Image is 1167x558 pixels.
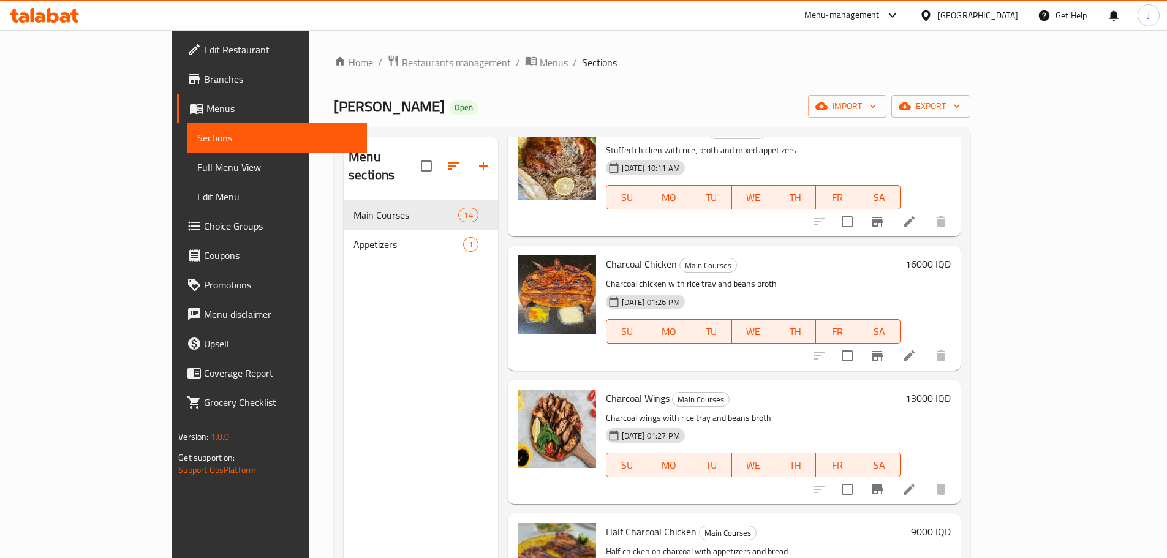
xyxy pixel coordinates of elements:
[926,475,956,504] button: delete
[672,392,730,407] div: Main Courses
[902,349,916,363] a: Edit menu item
[821,323,853,341] span: FR
[891,95,970,118] button: export
[926,341,956,371] button: delete
[695,189,728,206] span: TU
[204,307,357,322] span: Menu disclaimer
[690,453,733,477] button: TU
[204,72,357,86] span: Branches
[387,55,511,70] a: Restaurants management
[905,255,951,273] h6: 16000 IQD
[611,323,643,341] span: SU
[178,429,208,445] span: Version:
[611,456,643,474] span: SU
[902,214,916,229] a: Edit menu item
[187,153,367,182] a: Full Menu View
[402,55,511,70] span: Restaurants management
[344,200,498,230] div: Main Courses14
[573,55,577,70] li: /
[458,208,478,222] div: items
[204,42,357,57] span: Edit Restaurant
[863,323,896,341] span: SA
[606,453,648,477] button: SU
[606,255,677,273] span: Charcoal Chicken
[732,319,774,344] button: WE
[858,453,901,477] button: SA
[525,55,568,70] a: Menus
[334,92,445,120] span: [PERSON_NAME]
[606,410,901,426] p: Charcoal wings with rice tray and beans broth
[808,95,886,118] button: import
[606,319,648,344] button: SU
[821,456,853,474] span: FR
[937,9,1018,22] div: [GEOGRAPHIC_DATA]
[653,189,685,206] span: MO
[204,248,357,263] span: Coupons
[779,189,812,206] span: TH
[680,258,736,273] span: Main Courses
[863,341,892,371] button: Branch-specific-item
[197,189,357,204] span: Edit Menu
[197,130,357,145] span: Sections
[177,94,367,123] a: Menus
[774,319,817,344] button: TH
[653,456,685,474] span: MO
[804,8,880,23] div: Menu-management
[834,343,860,369] span: Select to update
[187,123,367,153] a: Sections
[911,523,951,540] h6: 9000 IQD
[816,319,858,344] button: FR
[378,55,382,70] li: /
[177,300,367,329] a: Menu disclaimer
[606,185,648,209] button: SU
[353,208,458,222] span: Main Courses
[177,35,367,64] a: Edit Restaurant
[1147,9,1150,22] span: J
[414,153,439,179] span: Select all sections
[334,55,970,70] nav: breadcrumb
[737,456,769,474] span: WE
[779,456,812,474] span: TH
[606,389,670,407] span: Charcoal Wings
[648,453,690,477] button: MO
[344,195,498,264] nav: Menu sections
[611,189,643,206] span: SU
[905,122,951,139] h6: 15000 IQD
[737,323,769,341] span: WE
[818,99,877,114] span: import
[187,182,367,211] a: Edit Menu
[177,241,367,270] a: Coupons
[204,277,357,292] span: Promotions
[518,255,596,334] img: Charcoal Chicken
[821,189,853,206] span: FR
[834,209,860,235] span: Select to update
[700,526,756,540] span: Main Courses
[197,160,357,175] span: Full Menu View
[617,430,685,442] span: [DATE] 01:27 PM
[863,207,892,236] button: Branch-specific-item
[206,101,357,116] span: Menus
[774,453,817,477] button: TH
[518,122,596,200] img: Stuffed Chicken On Rice
[353,237,463,252] span: Appetizers
[863,475,892,504] button: Branch-specific-item
[204,366,357,380] span: Coverage Report
[732,185,774,209] button: WE
[204,336,357,351] span: Upsell
[582,55,617,70] span: Sections
[177,388,367,417] a: Grocery Checklist
[926,207,956,236] button: delete
[732,453,774,477] button: WE
[695,456,728,474] span: TU
[177,64,367,94] a: Branches
[516,55,520,70] li: /
[699,526,757,540] div: Main Courses
[834,477,860,502] span: Select to update
[518,390,596,468] img: Charcoal Wings
[344,230,498,259] div: Appetizers1
[459,209,477,221] span: 14
[606,276,901,292] p: Charcoal chicken with rice tray and beans broth
[858,319,901,344] button: SA
[901,99,961,114] span: export
[858,185,901,209] button: SA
